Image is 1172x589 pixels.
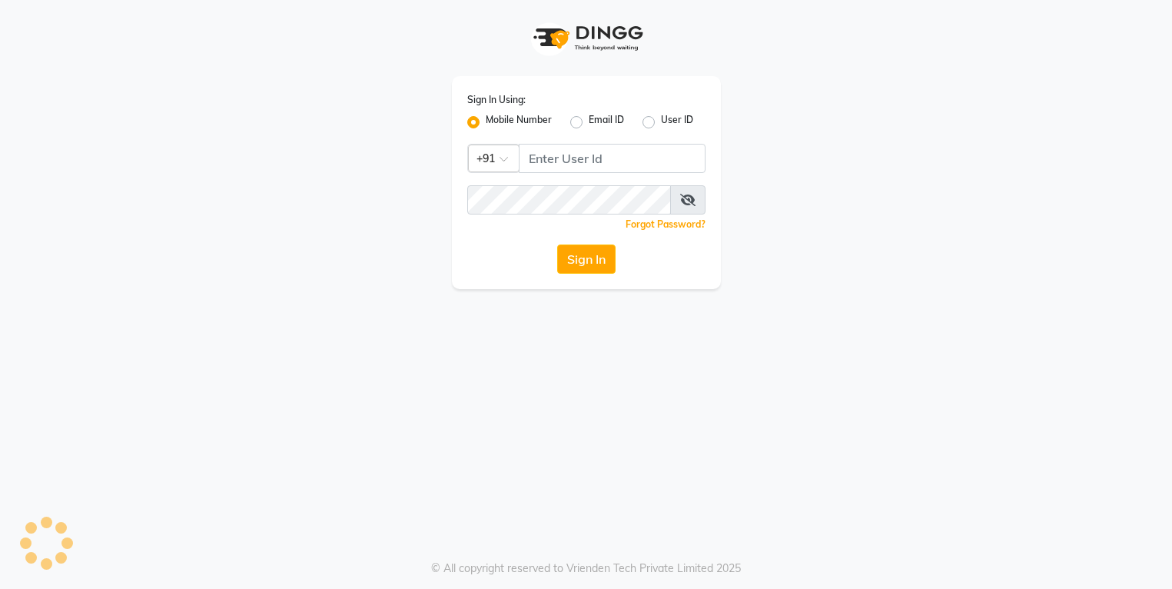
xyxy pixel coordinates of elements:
label: Email ID [589,113,624,131]
label: User ID [661,113,693,131]
label: Sign In Using: [467,93,526,107]
label: Mobile Number [486,113,552,131]
img: logo1.svg [525,15,648,61]
input: Username [519,144,706,173]
input: Username [467,185,671,215]
a: Forgot Password? [626,218,706,230]
button: Sign In [557,245,616,274]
